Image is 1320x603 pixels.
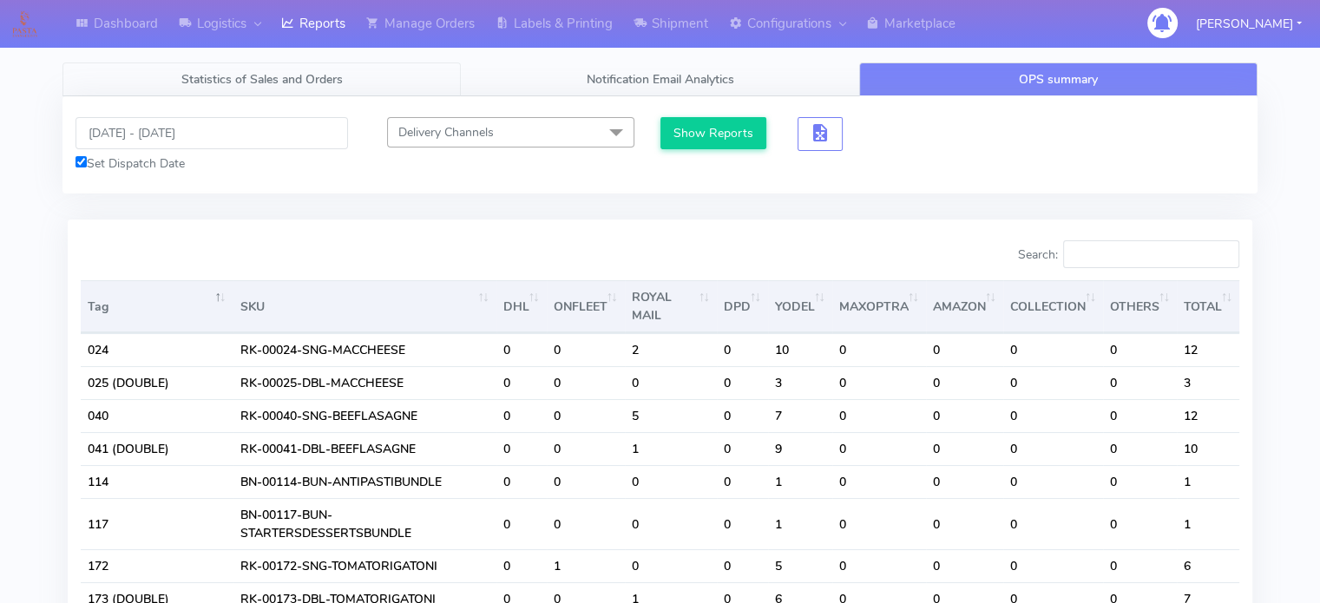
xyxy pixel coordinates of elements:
[832,280,926,333] th: MAXOPTRA : activate to sort column ascending
[233,498,496,549] td: BN-00117-BUN-STARTERSDESSERTSBUNDLE
[1019,71,1098,88] span: OPS summary
[62,62,1258,96] ul: Tabs
[625,399,717,432] td: 5
[1063,240,1239,268] input: Search:
[496,399,547,432] td: 0
[926,333,1003,366] td: 0
[587,71,734,88] span: Notification Email Analytics
[496,333,547,366] td: 0
[625,432,717,465] td: 1
[1003,549,1103,582] td: 0
[76,117,348,149] input: Pick the Daterange
[832,549,926,582] td: 0
[717,366,768,399] td: 0
[768,432,832,465] td: 9
[496,280,547,333] th: DHL : activate to sort column ascending
[496,432,547,465] td: 0
[1103,399,1177,432] td: 0
[832,366,926,399] td: 0
[81,399,233,432] td: 040
[768,549,832,582] td: 5
[1103,498,1177,549] td: 0
[233,432,496,465] td: RK-00041-DBL-BEEFLASAGNE
[926,498,1003,549] td: 0
[81,280,233,333] th: Tag: activate to sort column descending
[926,465,1003,498] td: 0
[625,366,717,399] td: 0
[547,465,625,498] td: 0
[717,498,768,549] td: 0
[660,117,767,149] button: Show Reports
[233,333,496,366] td: RK-00024-SNG-MACCHEESE
[181,71,343,88] span: Statistics of Sales and Orders
[926,280,1003,333] th: AMAZON : activate to sort column ascending
[625,333,717,366] td: 2
[81,549,233,582] td: 172
[832,399,926,432] td: 0
[1103,549,1177,582] td: 0
[625,280,717,333] th: ROYAL MAIL : activate to sort column ascending
[1003,333,1103,366] td: 0
[717,549,768,582] td: 0
[926,366,1003,399] td: 0
[1103,280,1177,333] th: OTHERS : activate to sort column ascending
[1003,498,1103,549] td: 0
[1003,465,1103,498] td: 0
[1103,366,1177,399] td: 0
[547,333,625,366] td: 0
[1177,333,1239,366] td: 12
[398,124,494,141] span: Delivery Channels
[81,465,233,498] td: 114
[832,465,926,498] td: 0
[547,432,625,465] td: 0
[81,432,233,465] td: 041 (DOUBLE)
[496,465,547,498] td: 0
[496,366,547,399] td: 0
[81,366,233,399] td: 025 (DOUBLE)
[1177,399,1239,432] td: 12
[1103,432,1177,465] td: 0
[1103,333,1177,366] td: 0
[1177,549,1239,582] td: 6
[1177,366,1239,399] td: 3
[768,366,832,399] td: 3
[547,399,625,432] td: 0
[233,280,496,333] th: SKU: activate to sort column ascending
[768,399,832,432] td: 7
[625,465,717,498] td: 0
[768,498,832,549] td: 1
[1103,465,1177,498] td: 0
[547,549,625,582] td: 1
[717,432,768,465] td: 0
[1003,432,1103,465] td: 0
[625,549,717,582] td: 0
[832,498,926,549] td: 0
[233,399,496,432] td: RK-00040-SNG-BEEFLASAGNE
[717,399,768,432] td: 0
[1183,6,1315,42] button: [PERSON_NAME]
[625,498,717,549] td: 0
[1177,432,1239,465] td: 10
[717,333,768,366] td: 0
[233,366,496,399] td: RK-00025-DBL-MACCHEESE
[1003,280,1103,333] th: COLLECTION : activate to sort column ascending
[1177,498,1239,549] td: 1
[926,432,1003,465] td: 0
[1003,366,1103,399] td: 0
[233,549,496,582] td: RK-00172-SNG-TOMATORIGATONI
[1177,465,1239,498] td: 1
[1003,399,1103,432] td: 0
[717,465,768,498] td: 0
[768,333,832,366] td: 10
[1177,280,1239,333] th: TOTAL : activate to sort column ascending
[768,280,832,333] th: YODEL : activate to sort column ascending
[926,399,1003,432] td: 0
[496,549,547,582] td: 0
[496,498,547,549] td: 0
[547,498,625,549] td: 0
[547,280,625,333] th: ONFLEET : activate to sort column ascending
[233,465,496,498] td: BN-00114-BUN-ANTIPASTIBUNDLE
[547,366,625,399] td: 0
[926,549,1003,582] td: 0
[81,333,233,366] td: 024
